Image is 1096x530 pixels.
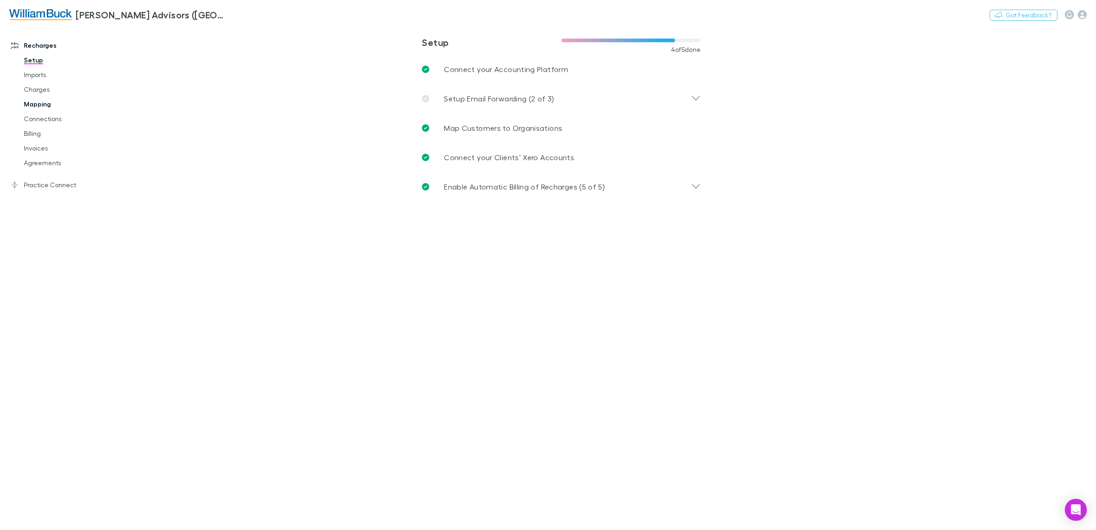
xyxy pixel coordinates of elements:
p: Connect your Accounting Platform [444,64,568,75]
a: Connections [15,112,129,126]
a: Setup [15,53,129,67]
button: Got Feedback? [990,10,1057,21]
h3: Setup [422,37,561,48]
a: Billing [15,126,129,141]
a: Map Customers to Organisations [415,113,708,143]
p: Enable Automatic Billing of Recharges (5 of 5) [444,181,605,192]
a: [PERSON_NAME] Advisors ([GEOGRAPHIC_DATA]) Pty Ltd [4,4,233,26]
a: Imports [15,67,129,82]
img: William Buck Advisors (WA) Pty Ltd's Logo [9,9,72,20]
p: Setup Email Forwarding (2 of 3) [444,93,554,104]
span: 4 of 5 done [671,46,701,53]
h3: [PERSON_NAME] Advisors ([GEOGRAPHIC_DATA]) Pty Ltd [76,9,227,20]
a: Practice Connect [2,178,129,192]
a: Connect your Accounting Platform [415,55,708,84]
a: Agreements [15,156,129,170]
a: Mapping [15,97,129,112]
a: Invoices [15,141,129,156]
div: Enable Automatic Billing of Recharges (5 of 5) [415,172,708,201]
p: Map Customers to Organisations [444,123,562,134]
div: Open Intercom Messenger [1065,499,1087,521]
a: Connect your Clients’ Xero Accounts [415,143,708,172]
p: Connect your Clients’ Xero Accounts [444,152,574,163]
div: Setup Email Forwarding (2 of 3) [415,84,708,113]
a: Recharges [2,38,129,53]
a: Charges [15,82,129,97]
